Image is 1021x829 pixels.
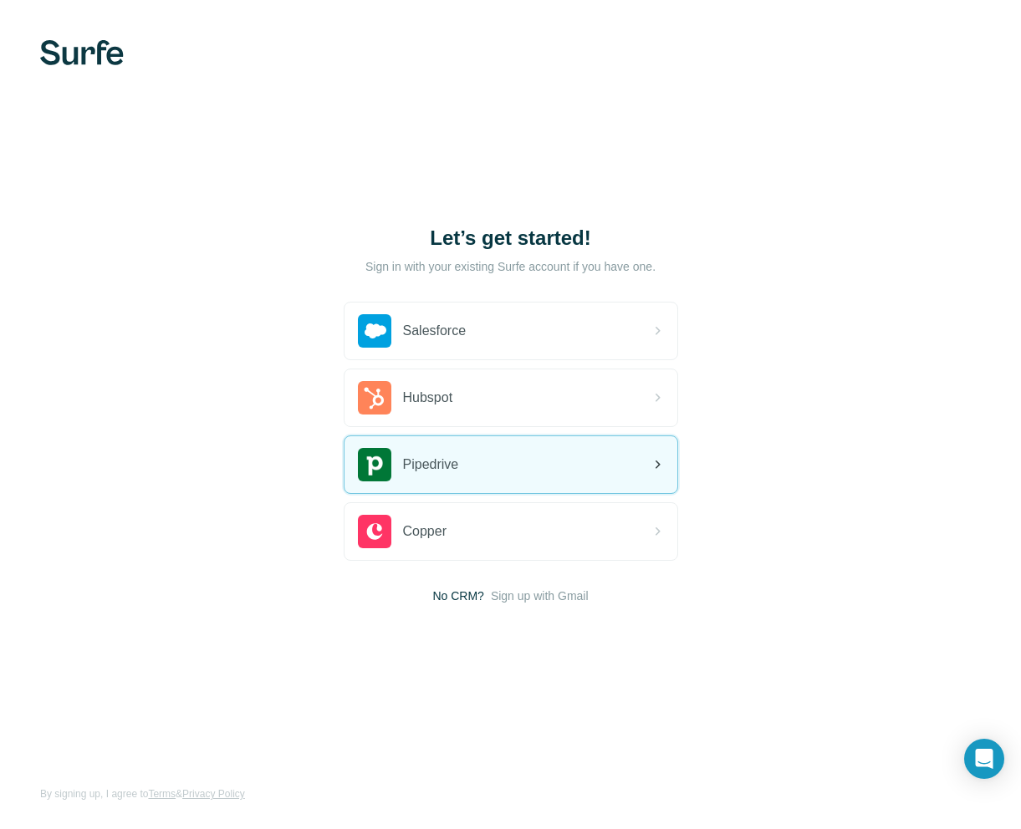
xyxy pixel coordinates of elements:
[358,314,391,348] img: salesforce's logo
[491,587,589,604] button: Sign up with Gmail
[358,515,391,548] img: copper's logo
[40,40,124,65] img: Surfe's logo
[365,258,656,275] p: Sign in with your existing Surfe account if you have one.
[148,788,176,800] a: Terms
[403,388,453,408] span: Hubspot
[182,788,245,800] a: Privacy Policy
[40,786,245,801] span: By signing up, I agree to &
[964,739,1004,779] div: Open Intercom Messenger
[358,448,391,481] img: pipedrive's logo
[403,521,447,542] span: Copper
[403,455,459,475] span: Pipedrive
[432,587,483,604] span: No CRM?
[358,381,391,414] img: hubspot's logo
[344,225,678,252] h1: Let’s get started!
[403,321,467,341] span: Salesforce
